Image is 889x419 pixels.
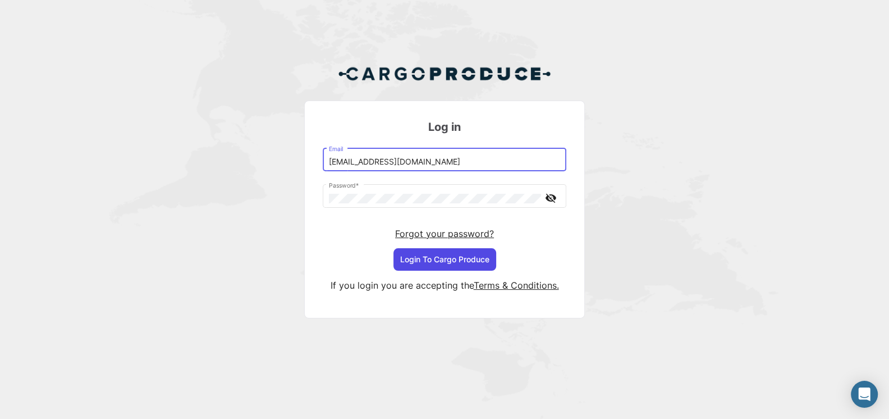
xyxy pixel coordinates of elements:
[329,157,561,167] input: Email
[393,248,496,271] button: Login To Cargo Produce
[338,60,551,87] img: Cargo Produce Logo
[851,381,878,408] div: Open Intercom Messenger
[323,119,566,135] h3: Log in
[544,191,557,205] mat-icon: visibility_off
[331,280,474,291] span: If you login you are accepting the
[395,228,494,239] a: Forgot your password?
[474,280,559,291] a: Terms & Conditions.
